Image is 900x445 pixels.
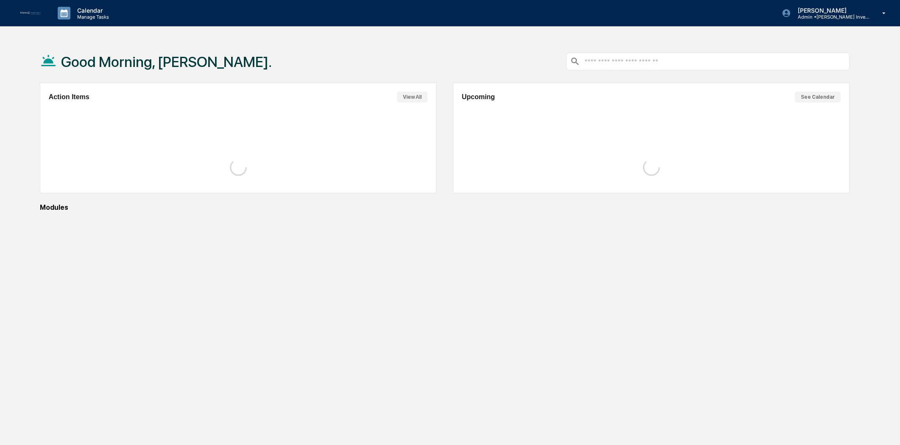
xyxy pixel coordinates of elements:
[40,203,850,211] div: Modules
[70,7,113,14] p: Calendar
[791,7,870,14] p: [PERSON_NAME]
[795,92,841,103] button: See Calendar
[791,14,870,20] p: Admin • [PERSON_NAME] Investment Management
[20,11,41,15] img: logo
[49,93,89,101] h2: Action Items
[462,93,495,101] h2: Upcoming
[70,14,113,20] p: Manage Tasks
[397,92,428,103] button: View All
[61,53,272,70] h1: Good Morning, [PERSON_NAME].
